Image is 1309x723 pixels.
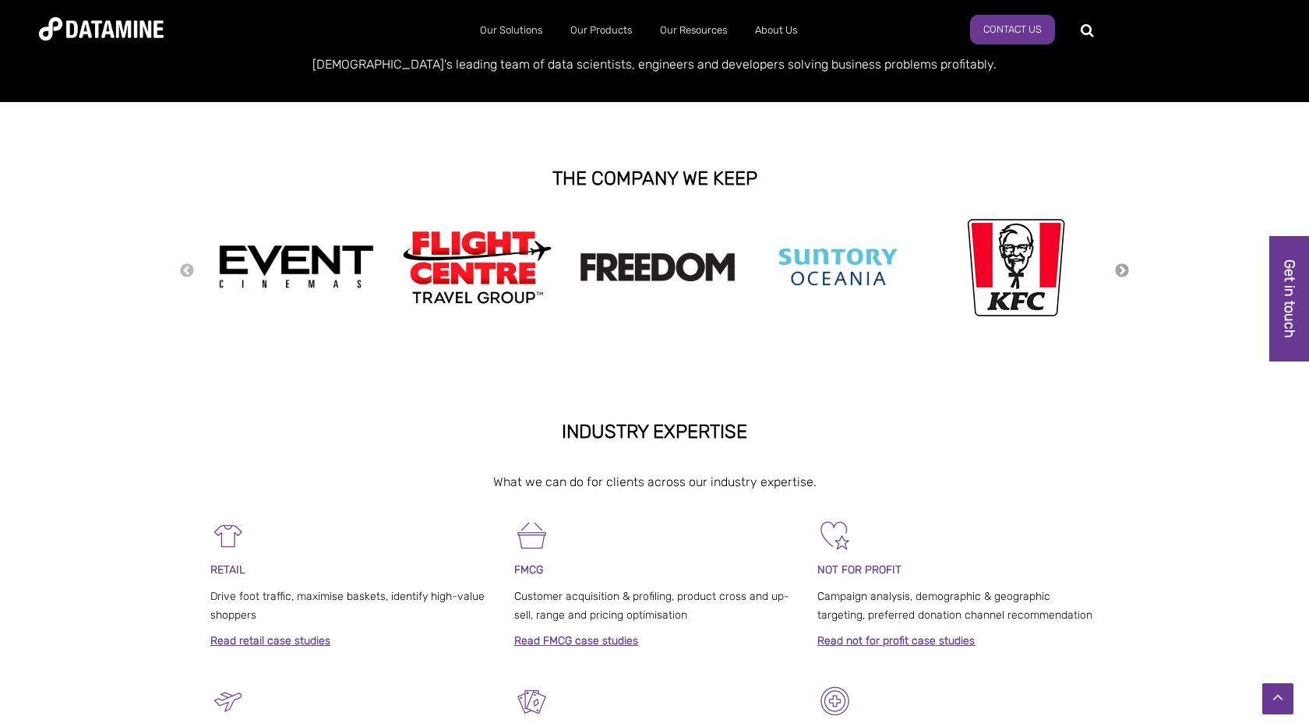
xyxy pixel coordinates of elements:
a: Our Resources [646,10,741,51]
img: Datamine [39,17,164,41]
a: Our Products [556,10,646,51]
img: Travel & Tourism [210,683,245,718]
button: Previous [179,263,195,280]
img: FMCG [514,518,549,553]
img: kfc [967,215,1065,319]
img: Entertainment [514,683,549,718]
span: Campaign analysis, demographic & geographic targeting, preferred donation channel recommendation [817,590,1092,622]
img: Not For Profit [817,518,852,553]
img: event cinemas [218,245,374,290]
img: Freedom logo [580,252,736,281]
img: Flight Centre [399,227,555,307]
span: RETAIL [210,563,245,577]
a: Get in touch [1269,236,1309,361]
img: Suntory Oceania [760,223,916,311]
span: FMCG [514,563,543,577]
strong: THE COMPANY WE KEEP [552,168,757,189]
strong: INDUSTRY EXPERTISE [562,421,747,443]
a: Read FMCG case studies [514,634,638,647]
span: Customer acquisition & profiling, product cross and up-sell, range and pricing optimisation [514,590,789,622]
a: Read retail case studies [210,634,330,647]
button: Next [1114,263,1130,280]
a: Our Solutions [466,10,556,51]
a: About Us [741,10,811,51]
a: Contact us [970,15,1055,44]
p: [DEMOGRAPHIC_DATA]'s leading team of data scientists, engineers and developers solving business p... [210,54,1099,75]
span: NOT FOR PROFIT [817,563,901,577]
span: Drive foot traffic, maximise baskets, identify high-value shoppers [210,590,485,622]
a: Read not for profit case studies [817,634,975,647]
span: What we can do for clients across our industry expertise. [493,474,817,489]
img: Retail-1 [210,518,245,553]
img: Healthcare [817,683,852,718]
